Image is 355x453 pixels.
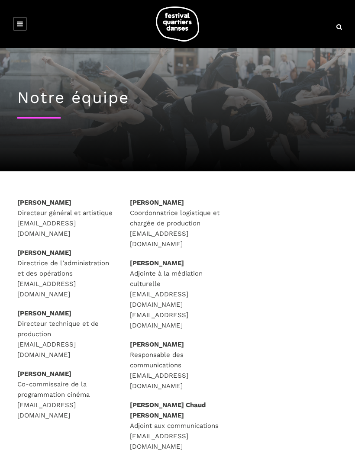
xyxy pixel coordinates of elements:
[17,370,71,378] strong: [PERSON_NAME]
[17,369,113,421] p: Co-commissaire de la programmation cinéma [EMAIL_ADDRESS][DOMAIN_NAME]
[130,199,184,206] strong: [PERSON_NAME]
[17,88,338,107] h1: Notre équipe
[17,197,113,239] p: Directeur général et artistique [EMAIL_ADDRESS][DOMAIN_NAME]
[17,247,113,299] p: Directrice de l’administration et des opérations [EMAIL_ADDRESS][DOMAIN_NAME]
[130,258,225,331] p: Adjointe à la médiation culturelle [EMAIL_ADDRESS][DOMAIN_NAME] [EMAIL_ADDRESS][DOMAIN_NAME]
[130,259,184,267] strong: [PERSON_NAME]
[17,309,71,317] strong: [PERSON_NAME]
[130,401,206,419] strong: [PERSON_NAME] Chaud [PERSON_NAME]
[130,339,225,391] p: Responsable des communications [EMAIL_ADDRESS][DOMAIN_NAME]
[17,249,71,257] strong: [PERSON_NAME]
[17,308,113,360] p: Directeur technique et de production [EMAIL_ADDRESS][DOMAIN_NAME]
[130,400,225,452] p: Adjoint aux communications [EMAIL_ADDRESS][DOMAIN_NAME]
[156,6,199,42] img: logo-fqd-med
[130,341,184,348] strong: [PERSON_NAME]
[17,199,71,206] strong: [PERSON_NAME]
[130,197,225,249] p: Coordonnatrice logistique et chargée de production [EMAIL_ADDRESS][DOMAIN_NAME]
